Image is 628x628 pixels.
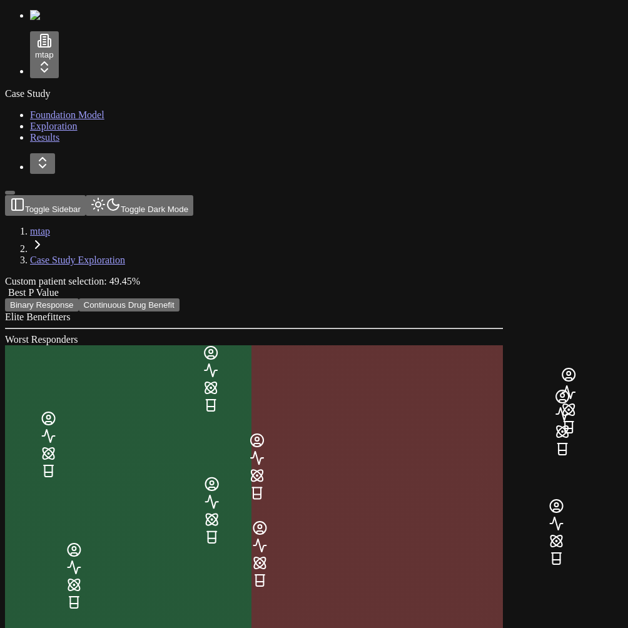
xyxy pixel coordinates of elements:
button: mtap [30,31,59,78]
a: Results [30,132,59,143]
button: Toggle Sidebar [5,195,86,216]
button: Continuous Drug Benefit [79,298,180,311]
a: Case Study Exploration [30,255,125,265]
div: Case Study [5,88,623,99]
a: Exploration [30,121,78,131]
span: mtap [35,50,54,59]
a: mtap [30,226,50,236]
nav: breadcrumb [5,226,503,266]
span: Worst Responders [5,334,78,345]
button: Binary Response [5,298,79,311]
img: Numenos [30,10,78,21]
span: Best P Value [8,287,59,298]
button: Toggle Sidebar [5,191,15,195]
span: Toggle Sidebar [25,205,81,214]
span: Custom patient selection: 49.45% [5,276,140,286]
span: Elite Benefitters [5,311,70,322]
span: Toggle Dark Mode [121,205,188,214]
a: Foundation Model [30,109,104,120]
button: Toggle Dark Mode [86,195,193,216]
